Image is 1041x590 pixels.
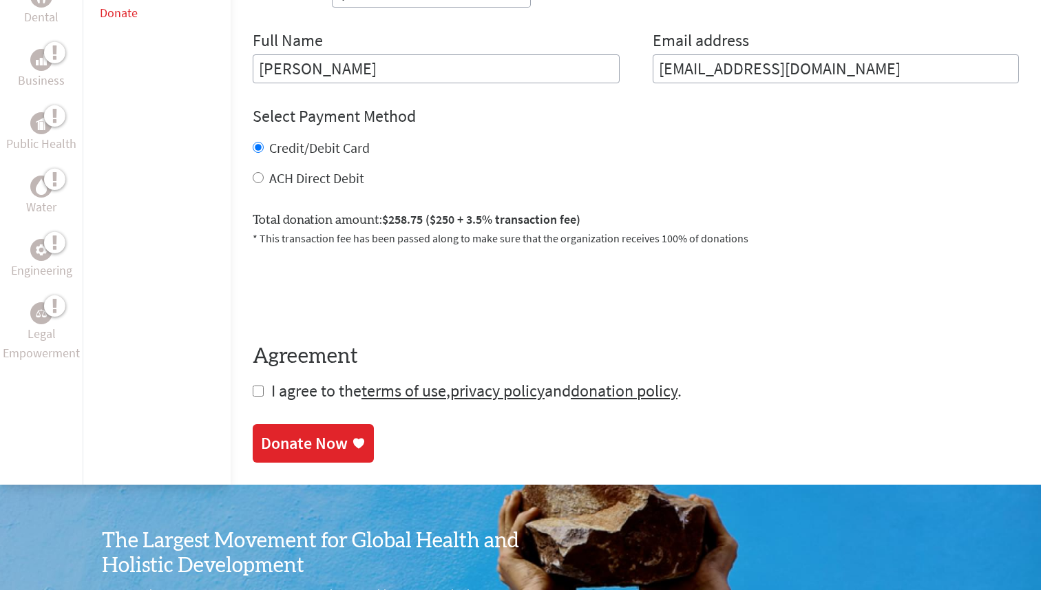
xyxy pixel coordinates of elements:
p: Legal Empowerment [3,324,80,363]
label: Email address [653,30,749,54]
a: EngineeringEngineering [11,239,72,280]
div: Water [30,176,52,198]
label: Full Name [253,30,323,54]
a: privacy policy [450,380,545,401]
a: Donate Now [253,424,374,463]
div: Public Health [30,112,52,134]
a: BusinessBusiness [18,49,65,90]
p: * This transaction fee has been passed along to make sure that the organization receives 100% of ... [253,230,1019,246]
label: Total donation amount: [253,210,580,230]
input: Your Email [653,54,1020,83]
div: Legal Empowerment [30,302,52,324]
p: Public Health [6,134,76,154]
img: Public Health [36,116,47,130]
label: Credit/Debit Card [269,139,370,156]
div: Business [30,49,52,71]
p: Dental [24,8,59,27]
input: Enter Full Name [253,54,620,83]
a: Legal EmpowermentLegal Empowerment [3,302,80,363]
a: Donate [100,5,138,21]
h3: The Largest Movement for Global Health and Holistic Development [102,529,520,578]
h4: Select Payment Method [253,105,1019,127]
a: Public HealthPublic Health [6,112,76,154]
a: WaterWater [26,176,56,217]
a: terms of use [361,380,446,401]
img: Water [36,179,47,195]
div: Donate Now [261,432,348,454]
h4: Agreement [253,344,1019,369]
div: Engineering [30,239,52,261]
p: Engineering [11,261,72,280]
label: ACH Direct Debit [269,169,364,187]
iframe: reCAPTCHA [253,263,462,317]
img: Engineering [36,244,47,255]
span: I agree to the , and . [271,380,682,401]
a: donation policy [571,380,677,401]
p: Water [26,198,56,217]
img: Business [36,54,47,65]
span: $258.75 ($250 + 3.5% transaction fee) [382,211,580,227]
img: Legal Empowerment [36,309,47,317]
p: Business [18,71,65,90]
